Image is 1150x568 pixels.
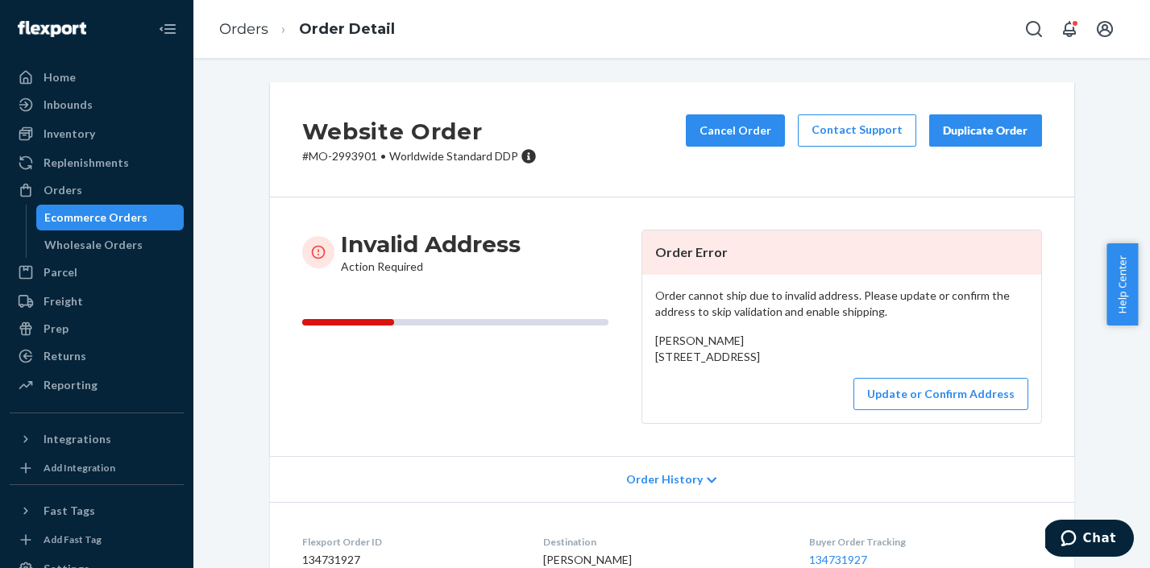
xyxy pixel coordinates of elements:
dt: Flexport Order ID [302,535,517,549]
a: Add Fast Tag [10,530,184,549]
div: Ecommerce Orders [44,209,147,226]
div: Add Fast Tag [44,533,102,546]
div: Replenishments [44,155,129,171]
a: Replenishments [10,150,184,176]
button: Close Navigation [152,13,184,45]
a: Inventory [10,121,184,147]
button: Integrations [10,426,184,452]
a: Freight [10,288,184,314]
a: Home [10,64,184,90]
div: Inventory [44,126,95,142]
button: Help Center [1106,243,1138,325]
ol: breadcrumbs [206,6,408,53]
dt: Buyer Order Tracking [809,535,1041,549]
img: Flexport logo [18,21,86,37]
div: Returns [44,348,86,364]
div: Prep [44,321,69,337]
a: Order Detail [299,20,395,38]
div: Reporting [44,377,98,393]
header: Order Error [642,230,1041,275]
span: Worldwide Standard DDP [389,149,518,163]
a: Orders [10,177,184,203]
a: Reporting [10,372,184,398]
span: Order History [626,471,703,487]
button: Duplicate Order [929,114,1042,147]
div: Wholesale Orders [44,237,143,253]
div: Orders [44,182,82,198]
div: Freight [44,293,83,309]
div: Fast Tags [44,503,95,519]
a: Parcel [10,259,184,285]
a: Wholesale Orders [36,232,185,258]
div: Integrations [44,431,111,447]
span: • [380,149,386,163]
a: 134731927 [809,553,867,566]
a: Inbounds [10,92,184,118]
div: Action Required [341,230,521,275]
a: Prep [10,316,184,342]
div: Add Integration [44,461,115,475]
div: Home [44,69,76,85]
a: Add Integration [10,458,184,478]
button: Cancel Order [686,114,785,147]
h3: Invalid Address [341,230,521,259]
button: Update or Confirm Address [853,378,1028,410]
a: Orders [219,20,268,38]
button: Fast Tags [10,498,184,524]
a: Ecommerce Orders [36,205,185,230]
p: Order cannot ship due to invalid address. Please update or confirm the address to skip validation... [655,288,1028,320]
dt: Destination [543,535,783,549]
h2: Website Order [302,114,537,148]
button: Open notifications [1053,13,1086,45]
div: Parcel [44,264,77,280]
span: [PERSON_NAME] [STREET_ADDRESS] [655,334,760,363]
a: Returns [10,343,184,369]
button: Open account menu [1089,13,1121,45]
dd: 134731927 [302,552,517,568]
p: # MO-2993901 [302,148,537,164]
button: Open Search Box [1018,13,1050,45]
iframe: Opens a widget where you can chat to one of our agents [1045,520,1134,560]
a: Contact Support [798,114,916,147]
div: Inbounds [44,97,93,113]
div: Duplicate Order [943,122,1028,139]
